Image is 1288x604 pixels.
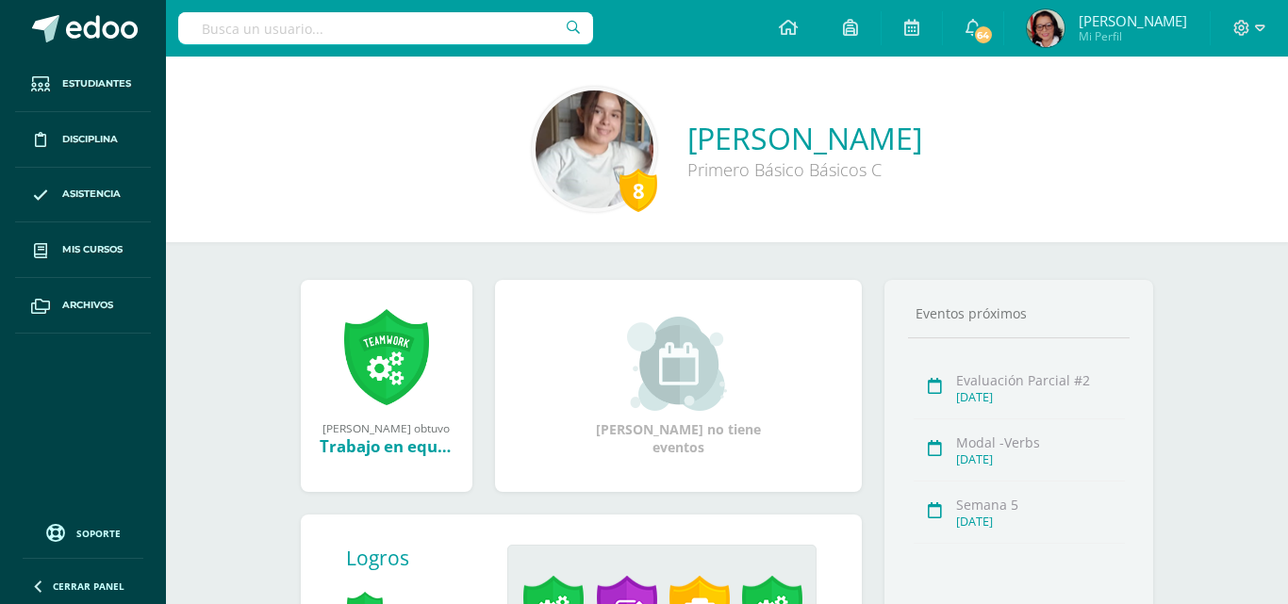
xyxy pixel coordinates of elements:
span: Archivos [62,298,113,313]
img: 073ab9fb05eb5e4f9239493c9ec9f7a2.png [1027,9,1065,47]
a: [PERSON_NAME] [687,118,922,158]
div: Evaluación Parcial #2 [956,371,1125,389]
span: Mi Perfil [1079,28,1187,44]
div: Eventos próximos [908,304,1131,322]
a: Archivos [15,278,151,334]
div: Trabajo en equipo [320,435,454,457]
div: Logros [346,545,493,571]
img: 9434a6cc4448d6de914b79498fa7c8ca.png [536,90,653,208]
a: Disciplina [15,112,151,168]
span: Asistencia [62,187,121,202]
a: Estudiantes [15,57,151,112]
div: [DATE] [956,451,1125,467]
div: Semana 5 [956,496,1125,514]
span: Soporte [76,527,121,540]
div: Modal -Verbs [956,433,1125,451]
span: [PERSON_NAME] [1079,11,1187,30]
span: Cerrar panel [53,580,124,593]
span: Disciplina [62,132,118,147]
span: Mis cursos [62,242,123,257]
input: Busca un usuario... [178,12,593,44]
div: Primero Básico Básicos C [687,158,922,181]
span: Estudiantes [62,76,131,91]
span: 64 [973,24,994,45]
div: [PERSON_NAME] obtuvo [320,420,454,435]
a: Asistencia [15,168,151,223]
div: 8 [619,169,657,212]
div: [DATE] [956,514,1125,530]
div: [DATE] [956,389,1125,405]
img: event_small.png [627,317,730,411]
a: Mis cursos [15,222,151,278]
div: [PERSON_NAME] no tiene eventos [584,317,772,456]
a: Soporte [23,519,143,545]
